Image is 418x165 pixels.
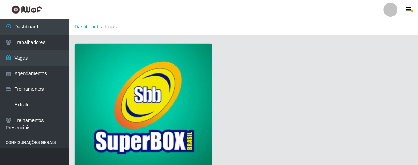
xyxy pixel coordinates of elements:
img: CoreUI Logo [11,5,42,14]
nav: breadcrumb [69,19,418,35]
li: Lojas [98,23,117,31]
a: Dashboard [75,24,98,29]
